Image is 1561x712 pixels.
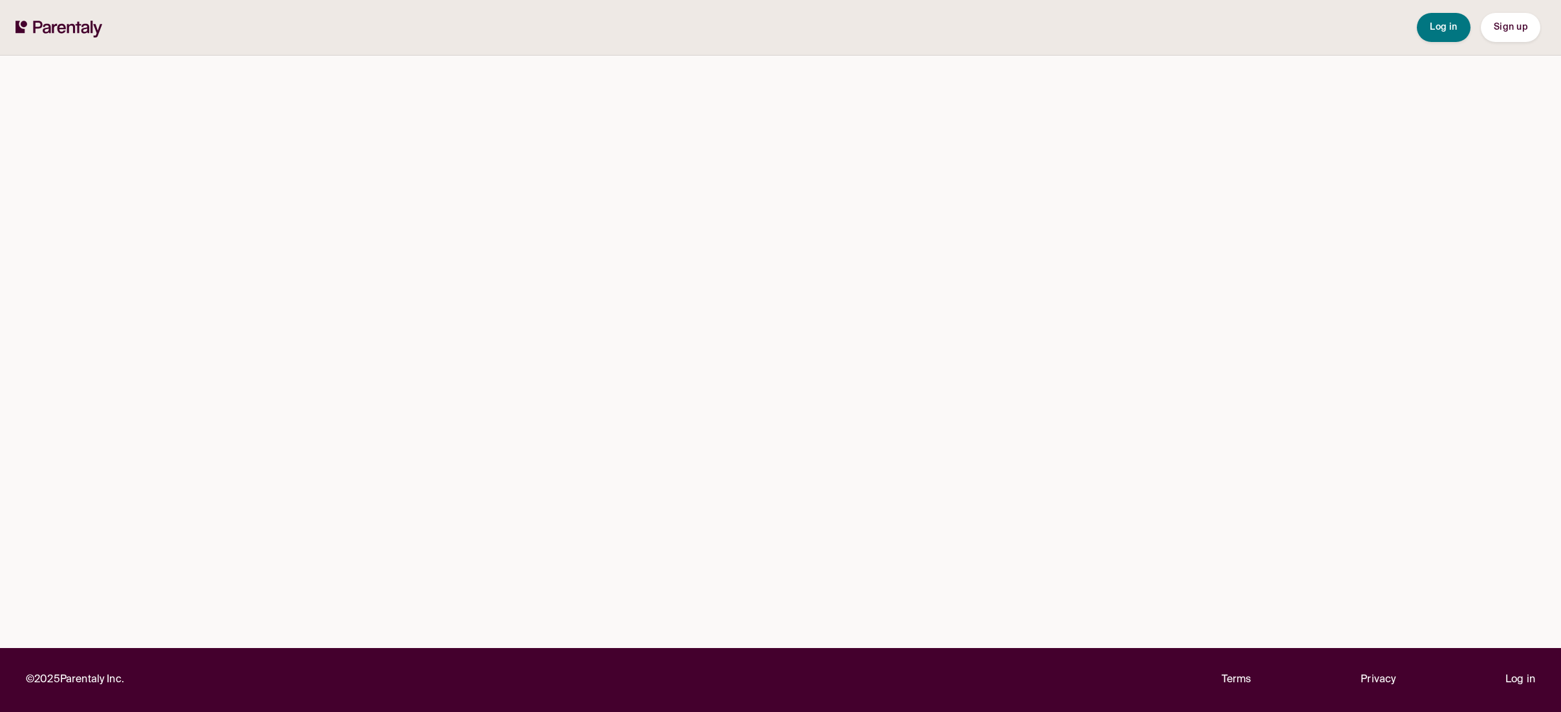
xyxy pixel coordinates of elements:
button: Log in [1417,13,1471,42]
p: © 2025 Parentaly Inc. [26,671,124,689]
span: Log in [1430,23,1458,32]
a: Privacy [1361,671,1396,689]
span: Sign up [1494,23,1527,32]
a: Log in [1505,671,1535,689]
button: Sign up [1481,13,1540,42]
a: Terms [1222,671,1251,689]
